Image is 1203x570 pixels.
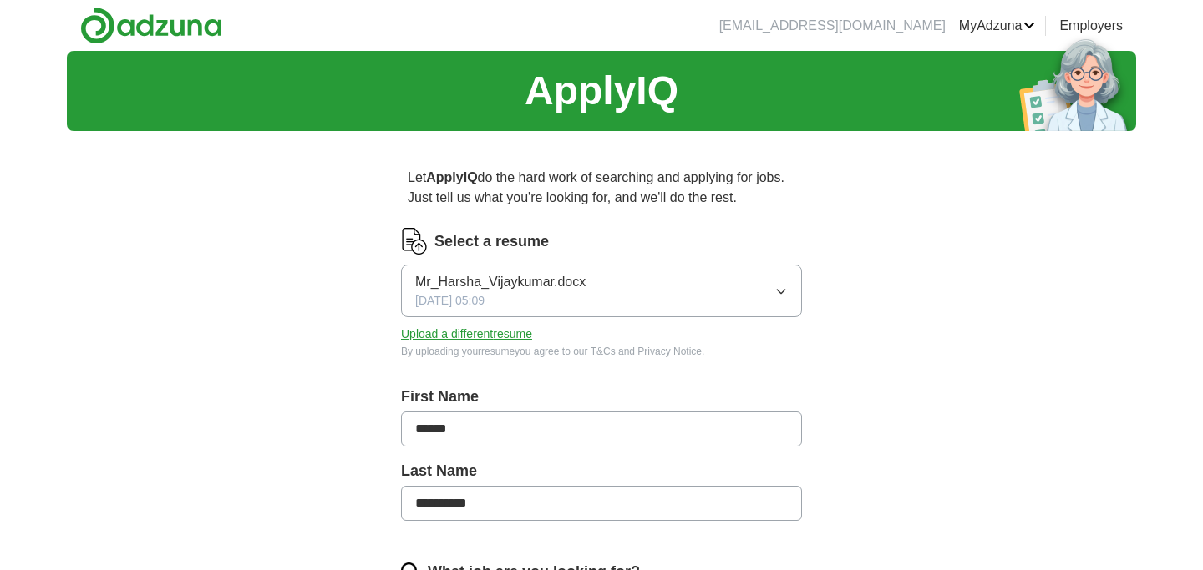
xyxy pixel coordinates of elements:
[401,228,428,255] img: CV Icon
[426,170,477,184] strong: ApplyIQ
[525,61,678,121] h1: ApplyIQ
[434,230,549,253] label: Select a resume
[1059,16,1123,36] a: Employers
[415,272,586,292] span: Mr_Harsha_Vijaykumar.docx
[591,346,616,357] a: T&Cs
[719,16,946,36] li: [EMAIL_ADDRESS][DOMAIN_NAME]
[415,292,485,310] span: [DATE] 05:09
[959,16,1036,36] a: MyAdzuna
[401,386,802,408] label: First Name
[80,7,222,44] img: Adzuna logo
[401,265,802,317] button: Mr_Harsha_Vijaykumar.docx[DATE] 05:09
[401,460,802,482] label: Last Name
[401,325,532,343] button: Upload a differentresume
[401,161,802,214] p: Let do the hard work of searching and applying for jobs. Just tell us what you're looking for, an...
[637,346,702,357] a: Privacy Notice
[401,344,802,359] div: By uploading your resume you agree to our and .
